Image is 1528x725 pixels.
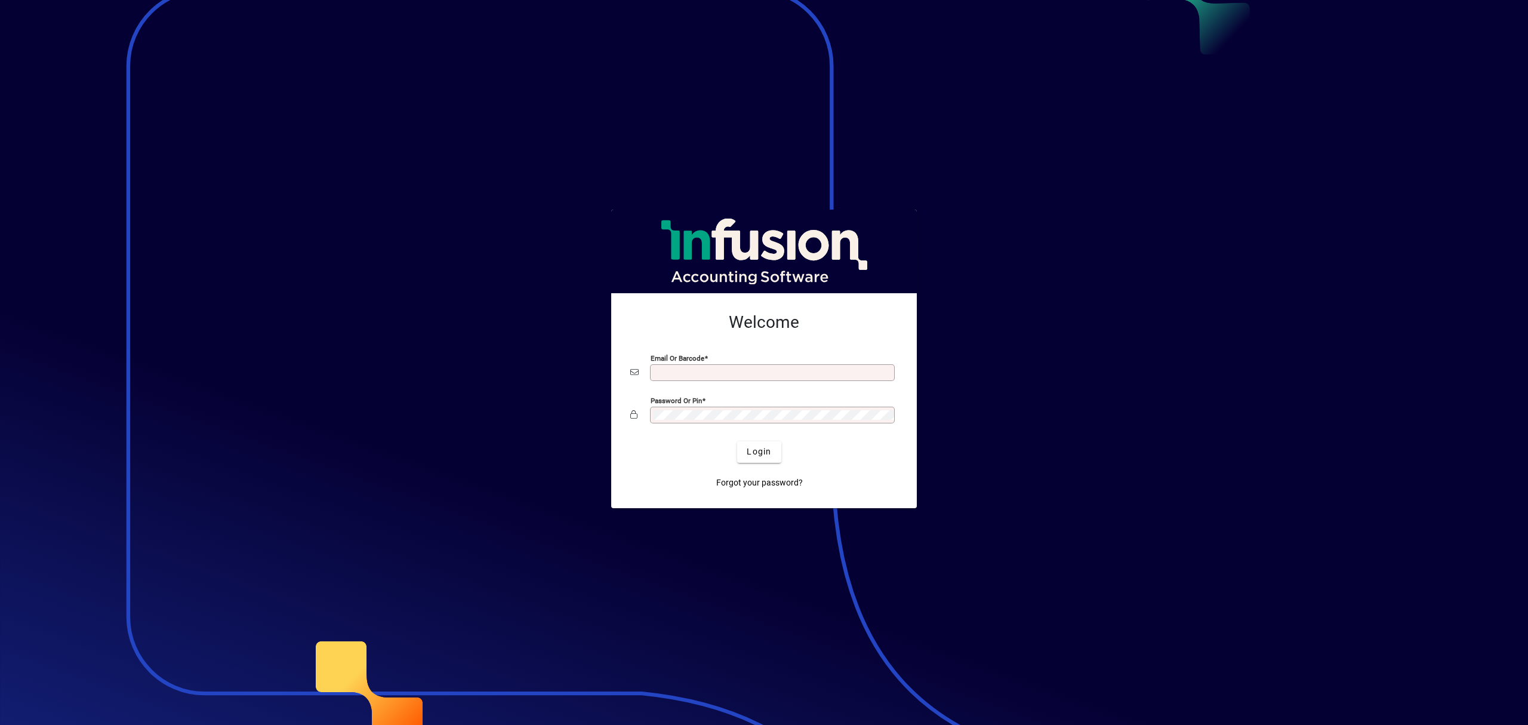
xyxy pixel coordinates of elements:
h2: Welcome [630,312,898,333]
mat-label: Email or Barcode [651,354,704,362]
span: Forgot your password? [716,477,803,489]
a: Forgot your password? [711,472,808,494]
mat-label: Password or Pin [651,396,702,404]
span: Login [747,446,771,458]
button: Login [737,441,781,463]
